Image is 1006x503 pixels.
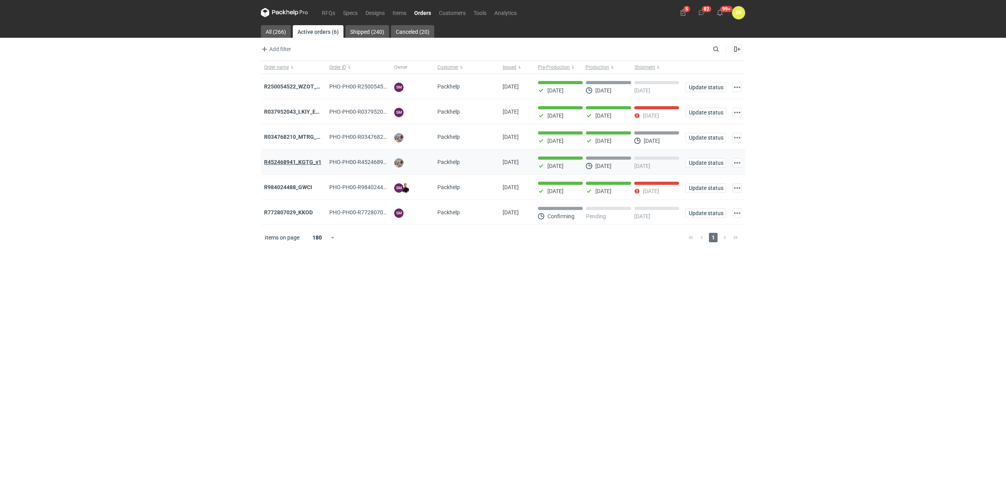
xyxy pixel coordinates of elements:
[437,83,460,90] span: Packhelp
[394,108,404,117] figcaption: SM
[595,188,611,194] p: [DATE]
[732,158,742,168] button: Actions
[394,158,404,168] img: Michał Palasek
[503,209,519,216] span: 27/05/2024
[401,183,410,193] img: Tomasz Kubiak
[329,209,406,216] span: PHO-PH00-R772807029_KKOD
[362,8,389,17] a: Designs
[595,163,611,169] p: [DATE]
[261,8,308,17] svg: Packhelp Pro
[391,25,434,38] a: Canceled (20)
[634,87,650,94] p: [DATE]
[410,8,435,17] a: Orders
[689,135,723,140] span: Update status
[329,64,346,70] span: Order ID
[305,232,330,243] div: 180
[711,44,736,54] input: Search
[732,133,742,142] button: Actions
[732,83,742,92] button: Actions
[437,64,458,70] span: Customer
[535,61,584,74] button: Pre-Production
[437,184,460,190] span: Packhelp
[329,159,415,165] span: PHO-PH00-R452468941_KGTG_V1
[634,163,650,169] p: [DATE]
[437,209,460,216] span: Packhelp
[470,8,490,17] a: Tools
[732,6,745,19] button: DK
[345,25,389,38] a: Shipped (240)
[689,85,723,90] span: Update status
[264,159,321,165] a: R452468941_KGTG_v1
[490,8,521,17] a: Analytics
[709,233,718,242] span: 1
[394,133,404,142] img: Michał Palasek
[685,158,726,168] button: Update status
[264,64,289,70] span: Order name
[547,213,575,219] p: Confirming
[260,44,291,54] span: Add filter
[435,8,470,17] a: Customers
[394,83,404,92] figcaption: SM
[503,184,519,190] span: 14/08/2025
[586,64,609,70] span: Production
[732,6,745,19] div: Dominika Kaczyńska
[437,159,460,165] span: Packhelp
[547,163,564,169] p: [DATE]
[437,134,460,140] span: Packhelp
[547,188,564,194] p: [DATE]
[689,110,723,115] span: Update status
[547,138,564,144] p: [DATE]
[689,160,723,166] span: Update status
[264,109,326,115] a: R037952043_LKIY_EBJQ
[635,64,655,70] span: Shipment
[264,83,373,90] a: R250054522_WZOT_SLIO_OVWG_YVQE_V1
[538,64,570,70] span: Pre-Production
[685,108,726,117] button: Update status
[633,61,682,74] button: Shipment
[677,6,689,19] button: 5
[318,8,339,17] a: RFQs
[329,83,464,90] span: PHO-PH00-R250054522_WZOT_SLIO_OVWG_YVQE_V1
[643,188,659,194] p: [DATE]
[732,208,742,218] button: Actions
[595,87,611,94] p: [DATE]
[329,184,406,190] span: PHO-PH00-R984024488_GWCI
[261,61,326,74] button: Order name
[695,6,708,19] button: 82
[329,134,441,140] span: PHO-PH00-R034768210_MTRG_WCIR_XWSN
[634,213,650,219] p: [DATE]
[714,6,726,19] button: 99+
[586,213,606,219] p: Pending
[264,134,348,140] a: R034768210_MTRG_WCIR_XWSN
[584,61,633,74] button: Production
[503,109,519,115] span: 19/08/2025
[259,44,292,54] button: Add filter
[732,183,742,193] button: Actions
[437,109,460,115] span: Packhelp
[394,64,408,70] span: Owner
[265,234,299,241] span: Items on page
[547,87,564,94] p: [DATE]
[503,159,519,165] span: 19/08/2025
[644,138,660,144] p: [DATE]
[326,61,391,74] button: Order ID
[643,112,659,119] p: [DATE]
[503,83,519,90] span: 01/09/2025
[264,209,313,216] a: R772807029_KKOD
[689,210,723,216] span: Update status
[329,109,419,115] span: PHO-PH00-R037952043_LKIY_EBJQ
[264,184,312,190] a: R984024488_GWCI
[261,25,291,38] a: All (266)
[293,25,343,38] a: Active orders (6)
[689,185,723,191] span: Update status
[434,61,499,74] button: Customer
[685,83,726,92] button: Update status
[394,208,404,218] figcaption: SM
[499,61,535,74] button: Issued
